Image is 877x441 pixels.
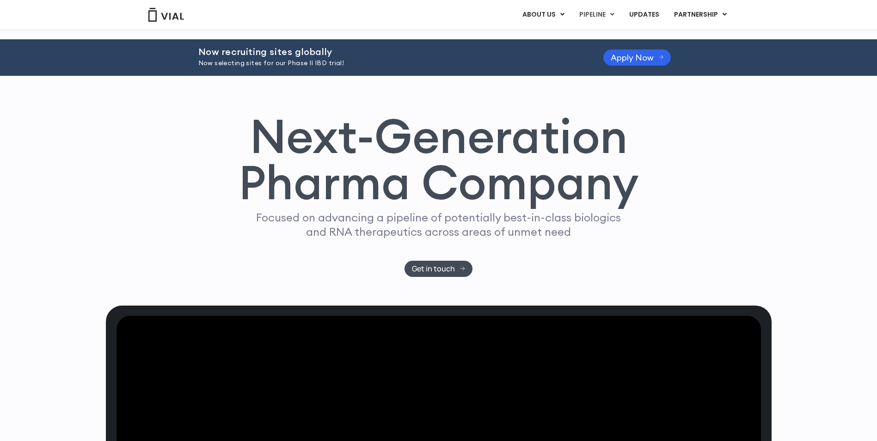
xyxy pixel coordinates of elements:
a: PARTNERSHIPMenu Toggle [667,7,734,23]
p: Focused on advancing a pipeline of potentially best-in-class biologics and RNA therapeutics acros... [252,210,625,239]
img: Vial Logo [147,8,184,22]
a: UPDATES [622,7,666,23]
a: ABOUT USMenu Toggle [515,7,571,23]
span: Apply Now [611,54,654,61]
h1: Next-Generation Pharma Company [239,113,639,206]
a: Get in touch [405,261,472,277]
h2: Now recruiting sites globally [198,47,580,57]
a: PIPELINEMenu Toggle [572,7,621,23]
span: Get in touch [412,265,455,272]
p: Now selecting sites for our Phase II IBD trial! [198,58,580,68]
a: Apply Now [603,49,671,66]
